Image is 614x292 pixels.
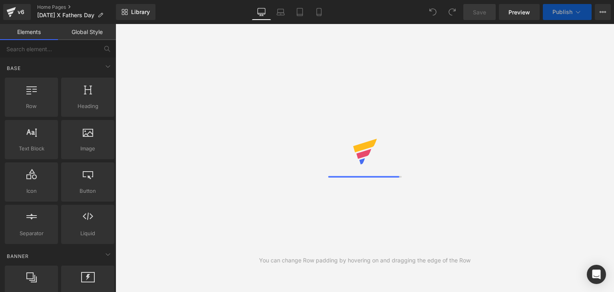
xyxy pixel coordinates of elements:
span: Button [64,187,112,195]
span: Library [131,8,150,16]
span: Row [7,102,56,110]
span: Icon [7,187,56,195]
span: Separator [7,229,56,238]
a: Global Style [58,24,116,40]
a: Home Pages [37,4,116,10]
button: Undo [425,4,441,20]
a: v6 [3,4,31,20]
div: v6 [16,7,26,17]
a: Laptop [271,4,290,20]
span: Text Block [7,144,56,153]
span: Heading [64,102,112,110]
a: Desktop [252,4,271,20]
span: Save [473,8,486,16]
span: Publish [552,9,572,15]
span: Preview [508,8,530,16]
span: Liquid [64,229,112,238]
span: Image [64,144,112,153]
div: You can change Row padding by hovering on and dragging the edge of the Row [259,256,470,265]
div: Open Intercom Messenger [587,265,606,284]
button: Publish [543,4,592,20]
a: Tablet [290,4,309,20]
button: Redo [444,4,460,20]
button: More [595,4,611,20]
span: Banner [6,252,30,260]
span: [DATE] X Fathers Day [37,12,94,18]
span: Base [6,64,22,72]
a: Mobile [309,4,329,20]
a: Preview [499,4,540,20]
a: New Library [116,4,155,20]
